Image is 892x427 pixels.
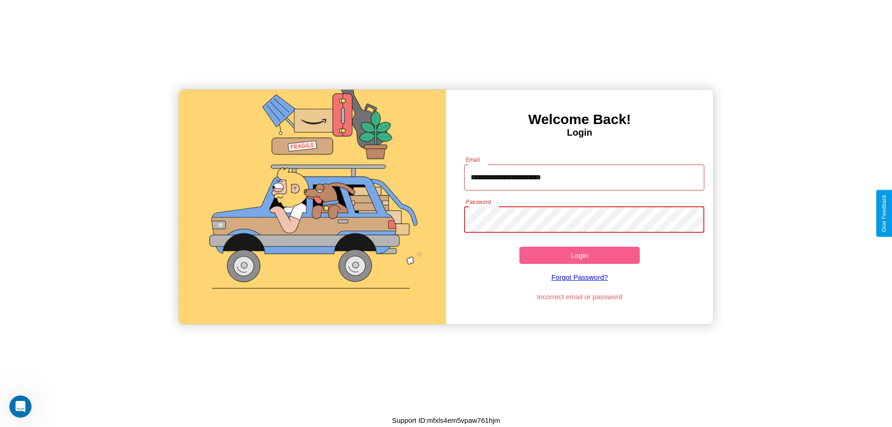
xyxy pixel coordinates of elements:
button: Login [519,247,640,264]
img: gif [179,90,446,324]
p: Support ID: mfxls4em5vpaw761hjm [392,414,500,427]
label: Email [466,156,480,164]
p: Incorrect email or password [459,290,700,303]
label: Password [466,198,491,206]
h4: Login [446,127,713,138]
a: Forgot Password? [459,264,700,290]
h3: Welcome Back! [446,112,713,127]
div: Give Feedback [881,195,887,232]
iframe: Intercom live chat [9,395,32,418]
